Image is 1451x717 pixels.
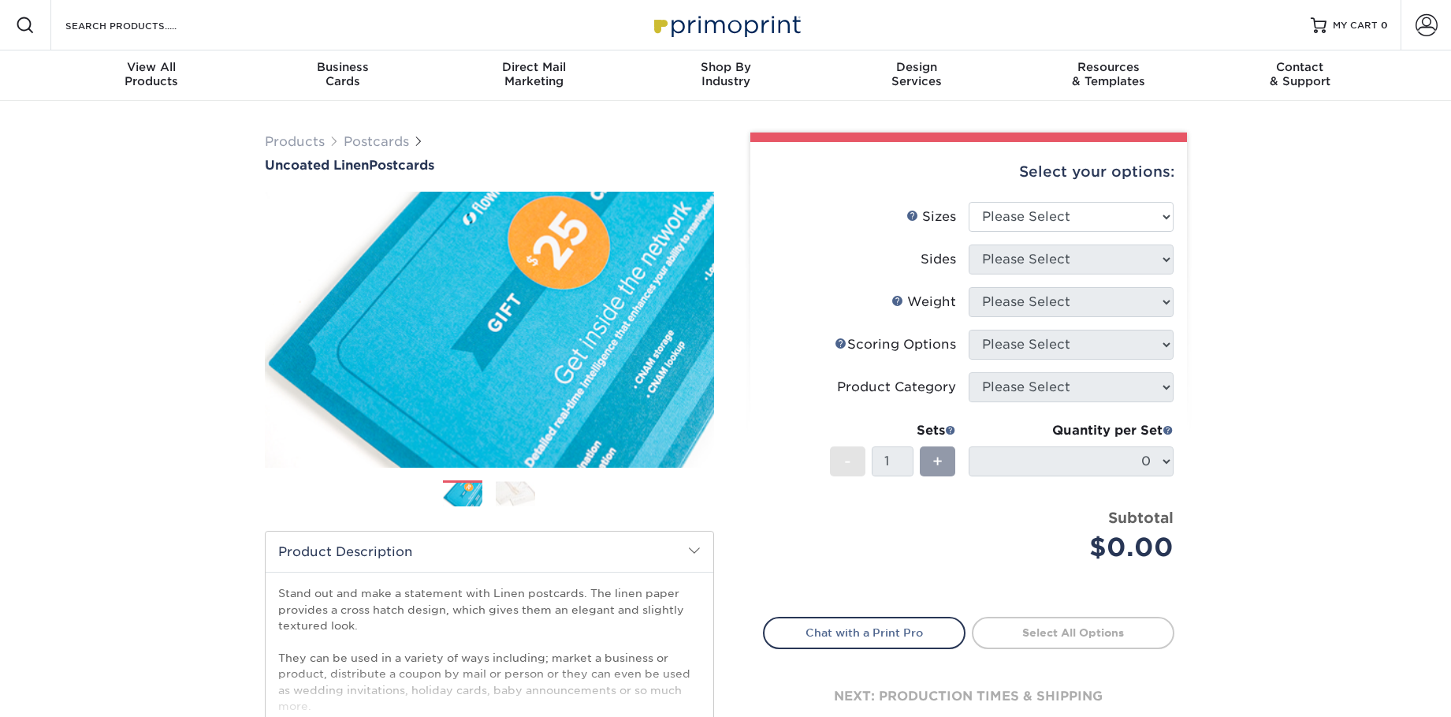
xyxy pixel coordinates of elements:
[763,142,1174,202] div: Select your options:
[247,60,438,74] span: Business
[344,134,409,149] a: Postcards
[1333,19,1378,32] span: MY CART
[844,450,851,473] span: -
[265,158,714,173] a: Uncoated LinenPostcards
[443,481,482,509] img: Postcards 01
[630,60,821,88] div: Industry
[647,8,805,42] img: Primoprint
[837,378,956,397] div: Product Category
[921,250,956,269] div: Sides
[972,617,1174,648] a: Select All Options
[1204,60,1396,88] div: & Support
[1013,50,1204,101] a: Resources& Templates
[265,158,369,173] span: Uncoated Linen
[630,50,821,101] a: Shop ByIndustry
[906,207,956,226] div: Sizes
[1381,20,1388,31] span: 0
[821,50,1013,101] a: DesignServices
[56,60,247,74] span: View All
[1013,60,1204,88] div: & Templates
[821,60,1013,74] span: Design
[265,174,714,485] img: Uncoated Linen 01
[1204,60,1396,74] span: Contact
[835,335,956,354] div: Scoring Options
[763,617,965,648] a: Chat with a Print Pro
[64,16,218,35] input: SEARCH PRODUCTS.....
[932,450,943,473] span: +
[265,158,714,173] h1: Postcards
[266,532,713,572] h2: Product Description
[438,60,630,88] div: Marketing
[630,60,821,74] span: Shop By
[247,50,438,101] a: BusinessCards
[830,421,956,440] div: Sets
[438,60,630,74] span: Direct Mail
[1013,60,1204,74] span: Resources
[265,134,325,149] a: Products
[969,421,1174,440] div: Quantity per Set
[247,60,438,88] div: Cards
[980,528,1174,566] div: $0.00
[891,293,956,312] div: Weight
[496,481,535,506] img: Postcards 02
[821,60,1013,88] div: Services
[438,50,630,101] a: Direct MailMarketing
[56,60,247,88] div: Products
[1204,50,1396,101] a: Contact& Support
[1108,509,1174,526] strong: Subtotal
[56,50,247,101] a: View AllProducts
